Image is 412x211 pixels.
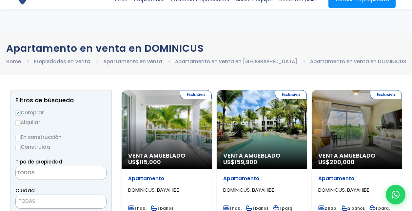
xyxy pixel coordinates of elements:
label: Comprar [15,108,107,117]
span: Venta Amueblado [223,152,300,159]
span: DOMINICUS, BAYAHIBE [223,186,274,193]
span: Exclusiva [275,90,307,99]
label: Construida [15,143,107,151]
span: 2 baños [342,205,365,211]
span: TODAS [16,197,106,206]
li: Apartamento en venta en DOMINICUS [310,57,406,66]
span: 200,000 [330,158,355,166]
span: 1 hab. [223,205,242,211]
span: TODAS [15,195,107,209]
textarea: Search [16,166,79,180]
span: 115,000 [140,158,161,166]
a: Apartamento en venta en [GEOGRAPHIC_DATA] [175,58,297,65]
span: 1 parq. [369,205,390,211]
span: Ciudad [15,187,35,194]
input: En construcción [15,135,21,140]
span: Tipo de propiedad [15,158,62,165]
span: Venta Amueblado [318,152,395,159]
a: Apartamento en venta [103,58,162,65]
a: Propiedades en Venta [34,58,90,65]
a: Home [6,58,21,65]
input: Alquilar [15,120,21,125]
label: Alquilar [15,118,107,126]
span: Exclusiva [370,90,402,99]
span: 1 baños [151,205,173,211]
p: Apartamento [318,175,395,182]
span: US$ [318,158,355,166]
span: Venta Amueblado [128,152,205,159]
input: Construida [15,145,21,150]
span: 1 parq. [273,205,293,211]
span: US$ [128,158,161,166]
span: TODAS [18,198,35,204]
span: 159,900 [235,158,257,166]
p: Apartamento [128,175,205,182]
p: Apartamento [223,175,300,182]
span: DOMINICUS, BAYAHIBE [318,186,369,193]
span: 1 hab. [128,205,147,211]
span: 1 baños [246,205,268,211]
span: 2 hab. [318,205,337,211]
label: En construcción [15,133,107,141]
span: US$ [223,158,257,166]
input: Comprar [15,110,21,116]
span: Exclusiva [180,90,212,99]
h1: Apartamento en venta en DOMINICUS [6,43,406,54]
h2: Filtros de búsqueda [15,97,107,104]
span: DOMINICUS, BAYAHIBE [128,186,179,193]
